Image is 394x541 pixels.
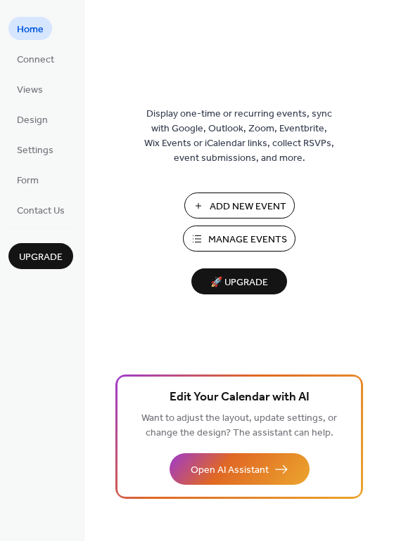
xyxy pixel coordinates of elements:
[184,193,295,219] button: Add New Event
[170,388,310,408] span: Edit Your Calendar with AI
[170,453,310,485] button: Open AI Assistant
[183,226,295,252] button: Manage Events
[8,17,52,40] a: Home
[17,174,39,188] span: Form
[8,198,73,221] a: Contact Us
[8,107,56,131] a: Design
[210,200,286,214] span: Add New Event
[17,204,65,219] span: Contact Us
[191,268,287,294] button: 🚀 Upgrade
[8,138,62,161] a: Settings
[17,113,48,128] span: Design
[8,243,73,269] button: Upgrade
[208,233,287,247] span: Manage Events
[17,83,43,98] span: Views
[17,143,53,158] span: Settings
[200,273,279,292] span: 🚀 Upgrade
[17,22,44,37] span: Home
[141,409,337,443] span: Want to adjust the layout, update settings, or change the design? The assistant can help.
[8,77,51,100] a: Views
[144,107,334,166] span: Display one-time or recurring events, sync with Google, Outlook, Zoom, Eventbrite, Wix Events or ...
[8,47,63,70] a: Connect
[17,53,54,67] span: Connect
[8,168,47,191] a: Form
[19,250,63,265] span: Upgrade
[191,463,269,478] span: Open AI Assistant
